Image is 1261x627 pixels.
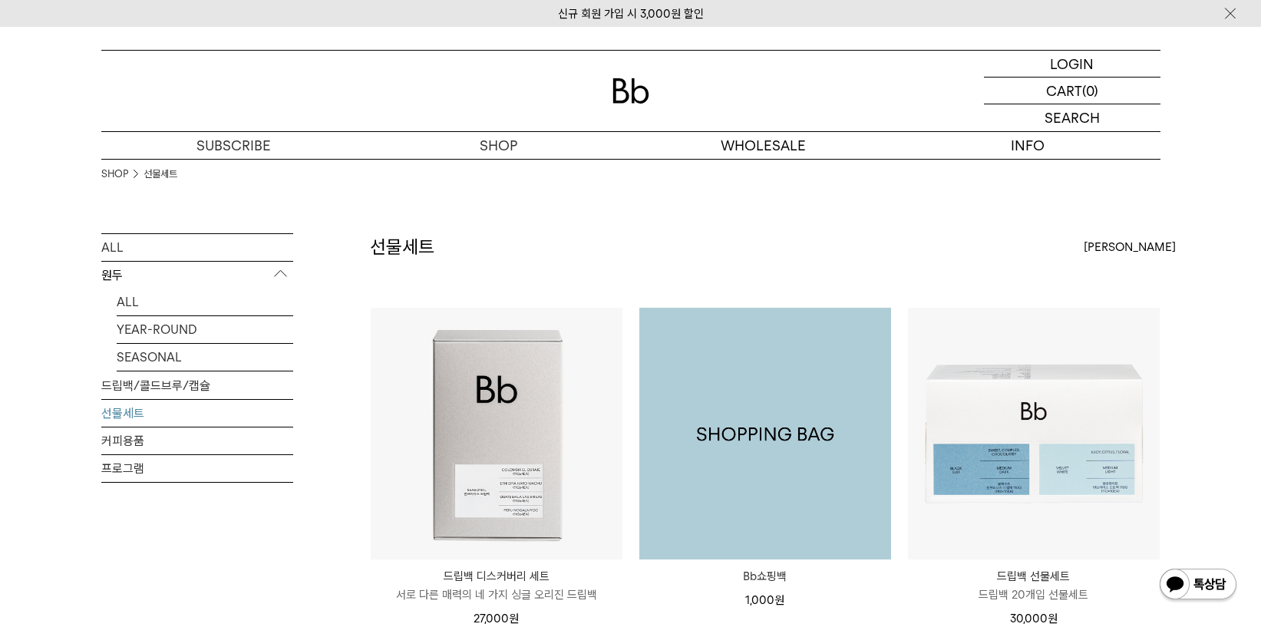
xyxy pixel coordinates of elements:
[101,234,293,261] a: ALL
[558,7,704,21] a: 신규 회원 가입 시 3,000원 할인
[371,586,622,604] p: 서로 다른 매력의 네 가지 싱글 오리진 드립백
[1084,238,1176,256] span: [PERSON_NAME]
[984,51,1160,78] a: LOGIN
[1010,612,1058,625] span: 30,000
[117,344,293,371] a: SEASONAL
[896,132,1160,159] p: INFO
[371,308,622,559] img: 드립백 디스커버리 세트
[1082,78,1098,104] p: (0)
[1046,78,1082,104] p: CART
[117,316,293,343] a: YEAR-ROUND
[101,427,293,454] a: 커피용품
[509,612,519,625] span: 원
[101,262,293,289] p: 원두
[1158,567,1238,604] img: 카카오톡 채널 1:1 채팅 버튼
[1050,51,1094,77] p: LOGIN
[101,372,293,399] a: 드립백/콜드브루/캡슐
[908,308,1160,559] img: 드립백 선물세트
[745,593,784,607] span: 1,000
[101,400,293,427] a: 선물세트
[474,612,519,625] span: 27,000
[612,78,649,104] img: 로고
[101,132,366,159] a: SUBSCRIBE
[984,78,1160,104] a: CART (0)
[371,567,622,586] p: 드립백 디스커버리 세트
[370,234,434,260] h2: 선물세트
[631,132,896,159] p: WHOLESALE
[908,567,1160,604] a: 드립백 선물세트 드립백 20개입 선물세트
[117,289,293,315] a: ALL
[908,567,1160,586] p: 드립백 선물세트
[371,567,622,604] a: 드립백 디스커버리 세트 서로 다른 매력의 네 가지 싱글 오리진 드립백
[774,593,784,607] span: 원
[101,455,293,482] a: 프로그램
[639,567,891,586] a: Bb쇼핑백
[1048,612,1058,625] span: 원
[144,167,177,182] a: 선물세트
[639,308,891,559] img: 1000000569_add2_01.png
[366,132,631,159] a: SHOP
[639,308,891,559] a: Bb쇼핑백
[1045,104,1100,131] p: SEARCH
[101,167,128,182] a: SHOP
[908,586,1160,604] p: 드립백 20개입 선물세트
